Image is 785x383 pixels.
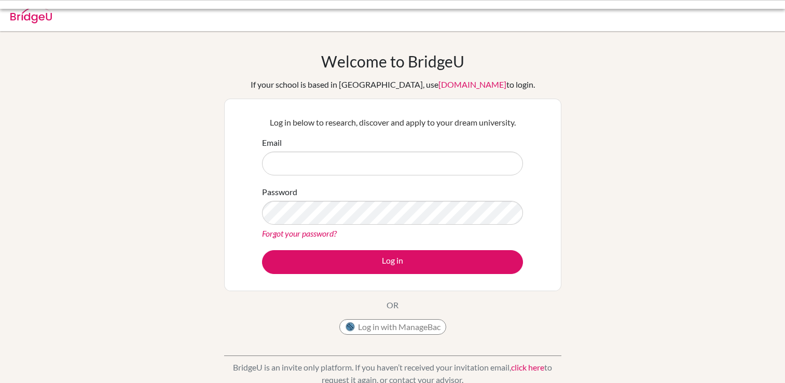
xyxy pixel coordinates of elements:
label: Password [262,186,297,198]
p: Log in below to research, discover and apply to your dream university. [262,116,523,129]
label: Email [262,136,282,149]
p: OR [387,299,398,311]
div: If your school is based in [GEOGRAPHIC_DATA], use to login. [251,78,535,91]
button: Log in with ManageBac [339,319,446,335]
a: Forgot your password? [262,228,337,238]
button: Log in [262,250,523,274]
a: [DOMAIN_NAME] [438,79,506,89]
h1: Welcome to BridgeU [321,52,464,71]
img: Bridge-U [10,7,52,23]
div: Your account has been archived. [92,8,538,21]
a: click here [511,362,544,372]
